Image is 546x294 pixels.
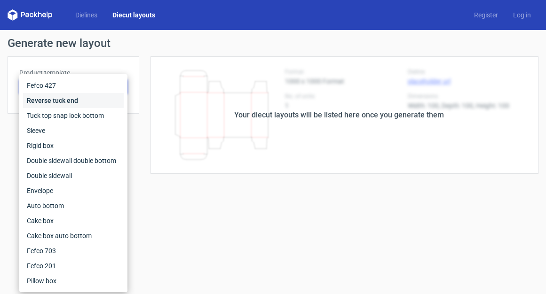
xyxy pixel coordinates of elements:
[23,228,124,243] div: Cake box auto bottom
[23,78,124,93] div: Fefco 427
[23,153,124,168] div: Double sidewall double bottom
[23,138,124,153] div: Rigid box
[23,123,124,138] div: Sleeve
[23,258,124,273] div: Fefco 201
[23,168,124,183] div: Double sidewall
[23,183,124,198] div: Envelope
[23,213,124,228] div: Cake box
[23,243,124,258] div: Fefco 703
[23,273,124,288] div: Pillow box
[8,38,538,49] h1: Generate new layout
[506,10,538,20] a: Log in
[23,93,124,108] div: Reverse tuck end
[23,108,124,123] div: Tuck top snap lock bottom
[105,10,163,20] a: Diecut layouts
[23,198,124,213] div: Auto bottom
[68,10,105,20] a: Dielines
[19,68,127,77] label: Product template
[234,109,444,121] div: Your diecut layouts will be listed here once you generate them
[467,10,506,20] a: Register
